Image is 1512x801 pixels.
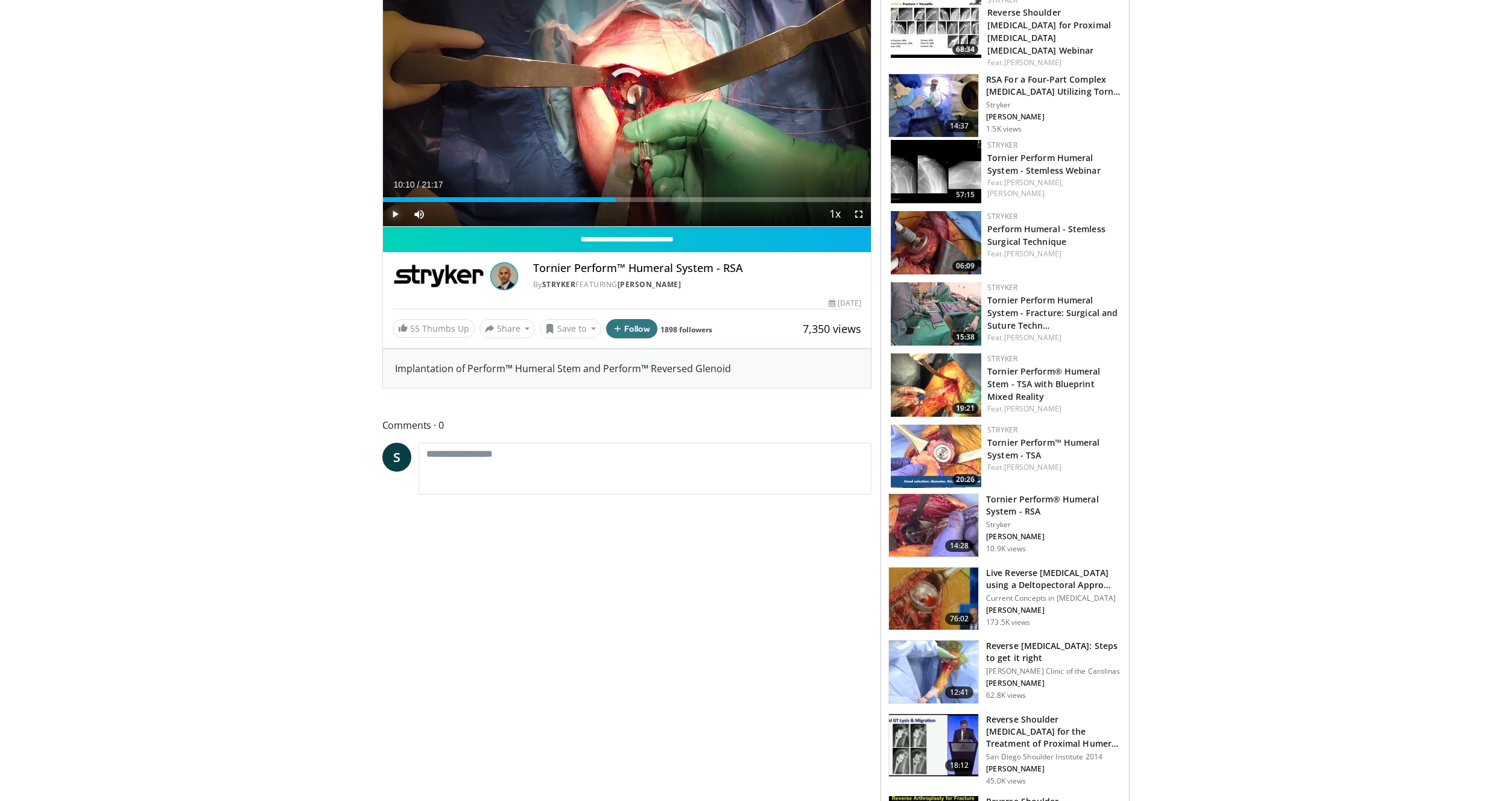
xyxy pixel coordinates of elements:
p: [PERSON_NAME] [986,606,1122,615]
p: [PERSON_NAME] [986,679,1122,688]
img: fd96287c-ce25-45fb-ab34-2dcfaf53e3ee.150x105_q85_crop-smart_upscale.jpg [891,211,981,274]
a: [PERSON_NAME] [1004,462,1061,472]
a: [PERSON_NAME] [618,279,682,290]
a: Tornier Perform Humeral System - Stemless Webinar [987,152,1101,176]
a: Tornier Perform® Humeral Stem - TSA with Blueprint Mixed Reality [987,366,1100,402]
img: 97919458-f236-41e1-a831-13dad0fd505b.150x105_q85_crop-smart_upscale.jpg [891,425,981,488]
a: S [382,443,411,472]
img: 684033_3.png.150x105_q85_crop-smart_upscale.jpg [889,568,978,630]
a: [PERSON_NAME] [987,188,1045,198]
a: 76:02 Live Reverse [MEDICAL_DATA] using a Deltopectoral Appro… Current Concepts in [MEDICAL_DATA]... [888,567,1122,631]
span: 19:21 [952,403,978,414]
h4: Tornier Perform™ Humeral System - RSA [533,262,861,275]
p: [PERSON_NAME] [986,112,1122,122]
span: 7,350 views [803,321,861,336]
button: Playback Rate [823,202,847,226]
a: 12:41 Reverse [MEDICAL_DATA]: Steps to get it right [PERSON_NAME] Clinic of the Carolinas [PERSON... [888,640,1122,704]
span: 68:34 [952,44,978,55]
span: 57:15 [952,189,978,200]
h3: Reverse Shoulder [MEDICAL_DATA] for the Treatment of Proximal Humeral … [986,714,1122,750]
a: Reverse Shoulder [MEDICAL_DATA] for Proximal [MEDICAL_DATA] [MEDICAL_DATA] Webinar [987,7,1111,56]
a: [PERSON_NAME] [1004,249,1061,259]
div: Implantation of Perform™ Humeral Stem and Perform™ Reversed Glenoid [383,349,871,388]
p: 45.0K views [986,776,1026,786]
img: 3ae8161b-4f83-4edc-aac2-d9c3cbe12a04.150x105_q85_crop-smart_upscale.jpg [891,140,981,203]
span: 21:17 [422,180,443,189]
div: Feat. [987,404,1119,414]
a: 14:37 RSA For a Four-Part Complex [MEDICAL_DATA] Utilizing Torn… Stryker [PERSON_NAME] 1.5K views [888,74,1122,138]
img: 1b08e39d-474a-4fe3-8849-43e69b265824.150x105_q85_crop-smart_upscale.jpg [891,353,981,417]
a: 1898 followers [660,325,712,335]
a: Stryker [987,425,1017,435]
img: c16ff475-65df-4a30-84a2-4b6c3a19e2c7.150x105_q85_crop-smart_upscale.jpg [889,494,978,557]
a: Perform Humeral - Stemless Surgical Technique [987,223,1106,247]
p: Stryker [986,520,1122,530]
p: [PERSON_NAME] Clinic of the Carolinas [986,666,1122,676]
img: df0f1406-0bb0-472e-a021-c1964535cf7e.150x105_q85_crop-smart_upscale.jpg [889,74,978,137]
div: Feat. [987,462,1119,473]
div: Feat. [987,249,1119,259]
h3: RSA For a Four-Part Complex [MEDICAL_DATA] Utilizing Torn… [986,74,1122,98]
a: 57:15 [891,140,981,203]
div: Feat. [987,57,1119,68]
a: [PERSON_NAME] [1004,404,1061,414]
p: Current Concepts in [MEDICAL_DATA] [986,594,1122,603]
button: Share [479,319,536,338]
span: 20:26 [952,474,978,485]
span: 10:10 [394,180,415,189]
button: Fullscreen [847,202,871,226]
span: 06:09 [952,261,978,271]
a: [PERSON_NAME] [1004,332,1061,343]
span: 76:02 [945,613,974,625]
button: Save to [540,319,601,338]
span: 18:12 [945,759,974,771]
p: [PERSON_NAME] [986,532,1122,542]
h3: Live Reverse [MEDICAL_DATA] using a Deltopectoral Appro… [986,567,1122,591]
p: 10.9K views [986,544,1026,554]
img: Stryker [393,262,485,291]
p: 62.8K views [986,691,1026,700]
a: Tornier Perform™ Humeral System - TSA [987,437,1099,461]
a: 15:38 [891,282,981,346]
div: Feat. [987,177,1119,199]
a: Stryker [987,140,1017,150]
img: 49870a89-1289-4bcf-be89-66894a47fa98.150x105_q85_crop-smart_upscale.jpg [891,282,981,346]
a: 06:09 [891,211,981,274]
img: Q2xRg7exoPLTwO8X4xMDoxOjA4MTsiGN.150x105_q85_crop-smart_upscale.jpg [889,714,978,777]
span: / [417,180,420,189]
span: 12:41 [945,686,974,698]
p: San Diego Shoulder Institute 2014 [986,752,1122,762]
img: 326034_0000_1.png.150x105_q85_crop-smart_upscale.jpg [889,641,978,703]
a: 19:21 [891,353,981,417]
a: 20:26 [891,425,981,488]
h3: Tornier Perform® Humeral System - RSA [986,493,1122,518]
a: [PERSON_NAME], [1004,177,1063,188]
a: Stryker [987,282,1017,293]
p: 1.5K views [986,124,1022,134]
button: Mute [407,202,431,226]
p: 173.5K views [986,618,1030,627]
a: Stryker [987,353,1017,364]
span: 14:28 [945,540,974,552]
p: Stryker [986,100,1122,110]
div: Feat. [987,332,1119,343]
button: Follow [606,319,658,338]
a: 18:12 Reverse Shoulder [MEDICAL_DATA] for the Treatment of Proximal Humeral … San Diego Shoulder ... [888,714,1122,786]
p: [PERSON_NAME] [986,764,1122,774]
div: [DATE] [829,298,861,309]
a: 55 Thumbs Up [393,319,475,338]
div: Progress Bar [383,197,871,202]
span: 55 [410,323,420,334]
a: Stryker [542,279,576,290]
span: 14:37 [945,120,974,132]
a: Stryker [987,211,1017,221]
span: Comments 0 [382,417,872,433]
div: By FEATURING [533,279,861,290]
h3: Reverse [MEDICAL_DATA]: Steps to get it right [986,640,1122,664]
a: [PERSON_NAME] [1004,57,1061,68]
img: Avatar [490,262,519,291]
span: 15:38 [952,332,978,343]
a: 14:28 Tornier Perform® Humeral System - RSA Stryker [PERSON_NAME] 10.9K views [888,493,1122,557]
a: Tornier Perform Humeral System - Fracture: Surgical and Suture Techn… [987,294,1118,331]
